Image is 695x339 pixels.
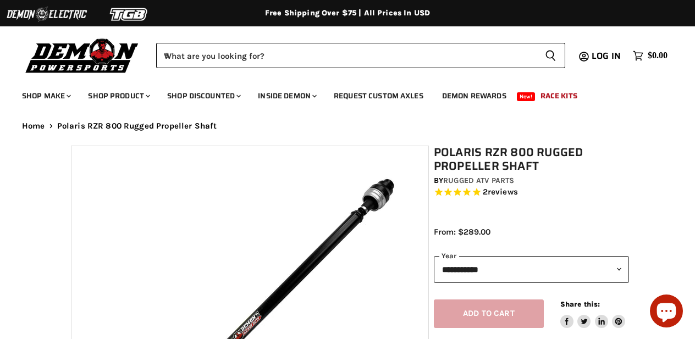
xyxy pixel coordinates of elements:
a: Inside Demon [250,85,323,107]
div: by [434,175,629,187]
a: $0.00 [627,48,673,64]
a: Home [22,121,45,131]
span: Polaris RZR 800 Rugged Propeller Shaft [57,121,217,131]
a: Shop Discounted [159,85,247,107]
input: When autocomplete results are available use up and down arrows to review and enter to select [156,43,536,68]
a: Request Custom Axles [326,85,432,107]
span: New! [517,92,536,101]
img: TGB Logo 2 [88,4,170,25]
a: Demon Rewards [434,85,515,107]
form: Product [156,43,565,68]
h1: Polaris RZR 800 Rugged Propeller Shaft [434,146,629,173]
span: $0.00 [648,51,668,61]
ul: Main menu [14,80,665,107]
img: Demon Electric Logo 2 [5,4,88,25]
span: Log in [592,49,621,63]
img: Demon Powersports [22,36,142,75]
span: From: $289.00 [434,227,490,237]
inbox-online-store-chat: Shopify online store chat [647,294,686,330]
a: Shop Make [14,85,78,107]
span: Share this: [560,300,600,308]
span: Rated 5.0 out of 5 stars 2 reviews [434,187,629,198]
select: year [434,256,629,283]
a: Log in [587,51,627,61]
a: Race Kits [532,85,586,107]
button: Search [536,43,565,68]
span: 2 reviews [483,187,518,197]
a: Rugged ATV Parts [443,176,514,185]
aside: Share this: [560,299,626,329]
span: reviews [488,187,518,197]
a: Shop Product [80,85,157,107]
